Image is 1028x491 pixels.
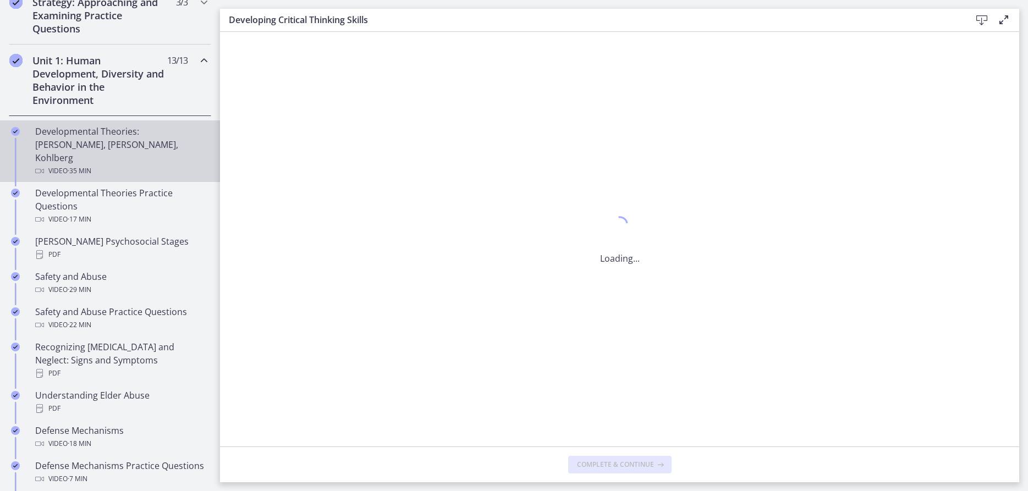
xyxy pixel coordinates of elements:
[35,459,207,486] div: Defense Mechanisms Practice Questions
[68,164,91,178] span: · 35 min
[11,272,20,281] i: Completed
[167,54,188,67] span: 13 / 13
[11,127,20,136] i: Completed
[68,437,91,450] span: · 18 min
[11,426,20,435] i: Completed
[577,460,654,469] span: Complete & continue
[35,186,207,226] div: Developmental Theories Practice Questions
[11,391,20,400] i: Completed
[11,307,20,316] i: Completed
[35,389,207,415] div: Understanding Elder Abuse
[35,270,207,296] div: Safety and Abuse
[229,13,953,26] h3: Developing Critical Thinking Skills
[68,213,91,226] span: · 17 min
[35,340,207,380] div: Recognizing [MEDICAL_DATA] and Neglect: Signs and Symptoms
[35,125,207,178] div: Developmental Theories: [PERSON_NAME], [PERSON_NAME], Kohlberg
[68,283,91,296] span: · 29 min
[35,437,207,450] div: Video
[9,54,23,67] i: Completed
[11,237,20,246] i: Completed
[35,305,207,332] div: Safety and Abuse Practice Questions
[35,367,207,380] div: PDF
[32,54,167,107] h2: Unit 1: Human Development, Diversity and Behavior in the Environment
[600,213,640,239] div: 1
[35,164,207,178] div: Video
[68,472,87,486] span: · 7 min
[35,248,207,261] div: PDF
[35,213,207,226] div: Video
[35,283,207,296] div: Video
[68,318,91,332] span: · 22 min
[35,402,207,415] div: PDF
[600,252,640,265] p: Loading...
[11,343,20,351] i: Completed
[11,189,20,197] i: Completed
[35,424,207,450] div: Defense Mechanisms
[35,472,207,486] div: Video
[568,456,672,473] button: Complete & continue
[11,461,20,470] i: Completed
[35,235,207,261] div: [PERSON_NAME] Psychosocial Stages
[35,318,207,332] div: Video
